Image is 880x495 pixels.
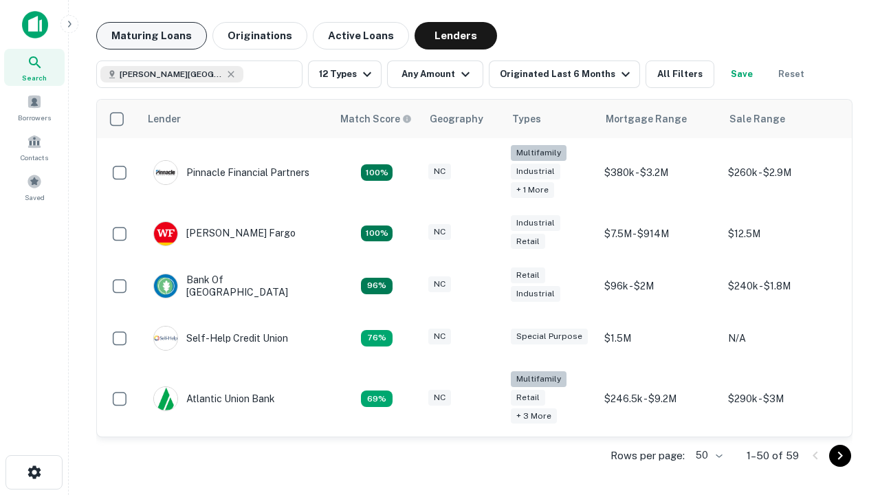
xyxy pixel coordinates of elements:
[597,138,721,208] td: $380k - $3.2M
[646,60,714,88] button: All Filters
[428,224,451,240] div: NC
[361,390,393,407] div: Matching Properties: 10, hasApolloMatch: undefined
[120,68,223,80] span: [PERSON_NAME][GEOGRAPHIC_DATA], [GEOGRAPHIC_DATA]
[511,215,560,231] div: Industrial
[25,192,45,203] span: Saved
[428,276,451,292] div: NC
[690,445,725,465] div: 50
[597,100,721,138] th: Mortgage Range
[4,89,65,126] a: Borrowers
[430,111,483,127] div: Geography
[154,327,177,350] img: picture
[421,100,504,138] th: Geography
[597,260,721,312] td: $96k - $2M
[21,152,48,163] span: Contacts
[4,49,65,86] a: Search
[721,100,845,138] th: Sale Range
[610,448,685,464] p: Rows per page:
[721,208,845,260] td: $12.5M
[721,364,845,434] td: $290k - $3M
[511,267,545,283] div: Retail
[154,387,177,410] img: picture
[22,11,48,38] img: capitalize-icon.png
[721,312,845,364] td: N/A
[597,208,721,260] td: $7.5M - $914M
[153,326,288,351] div: Self-help Credit Union
[597,364,721,434] td: $246.5k - $9.2M
[4,129,65,166] a: Contacts
[489,60,640,88] button: Originated Last 6 Months
[606,111,687,127] div: Mortgage Range
[729,111,785,127] div: Sale Range
[769,60,813,88] button: Reset
[154,161,177,184] img: picture
[500,66,634,82] div: Originated Last 6 Months
[511,408,557,424] div: + 3 more
[153,160,309,185] div: Pinnacle Financial Partners
[361,164,393,181] div: Matching Properties: 26, hasApolloMatch: undefined
[721,138,845,208] td: $260k - $2.9M
[361,278,393,294] div: Matching Properties: 14, hasApolloMatch: undefined
[511,234,545,250] div: Retail
[511,164,560,179] div: Industrial
[511,329,588,344] div: Special Purpose
[721,260,845,312] td: $240k - $1.8M
[18,112,51,123] span: Borrowers
[140,100,332,138] th: Lender
[720,60,764,88] button: Save your search to get updates of matches that match your search criteria.
[153,221,296,246] div: [PERSON_NAME] Fargo
[154,222,177,245] img: picture
[332,100,421,138] th: Capitalize uses an advanced AI algorithm to match your search with the best lender. The match sco...
[415,22,497,49] button: Lenders
[597,312,721,364] td: $1.5M
[148,111,181,127] div: Lender
[428,329,451,344] div: NC
[340,111,409,126] h6: Match Score
[511,145,566,161] div: Multifamily
[511,390,545,406] div: Retail
[747,448,799,464] p: 1–50 of 59
[428,390,451,406] div: NC
[340,111,412,126] div: Capitalize uses an advanced AI algorithm to match your search with the best lender. The match sco...
[22,72,47,83] span: Search
[511,182,554,198] div: + 1 more
[428,164,451,179] div: NC
[504,100,597,138] th: Types
[511,286,560,302] div: Industrial
[361,225,393,242] div: Matching Properties: 15, hasApolloMatch: undefined
[308,60,382,88] button: 12 Types
[153,274,318,298] div: Bank Of [GEOGRAPHIC_DATA]
[313,22,409,49] button: Active Loans
[512,111,541,127] div: Types
[511,371,566,387] div: Multifamily
[96,22,207,49] button: Maturing Loans
[153,386,275,411] div: Atlantic Union Bank
[361,330,393,346] div: Matching Properties: 11, hasApolloMatch: undefined
[829,445,851,467] button: Go to next page
[4,168,65,206] a: Saved
[387,60,483,88] button: Any Amount
[154,274,177,298] img: picture
[811,341,880,407] iframe: Chat Widget
[212,22,307,49] button: Originations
